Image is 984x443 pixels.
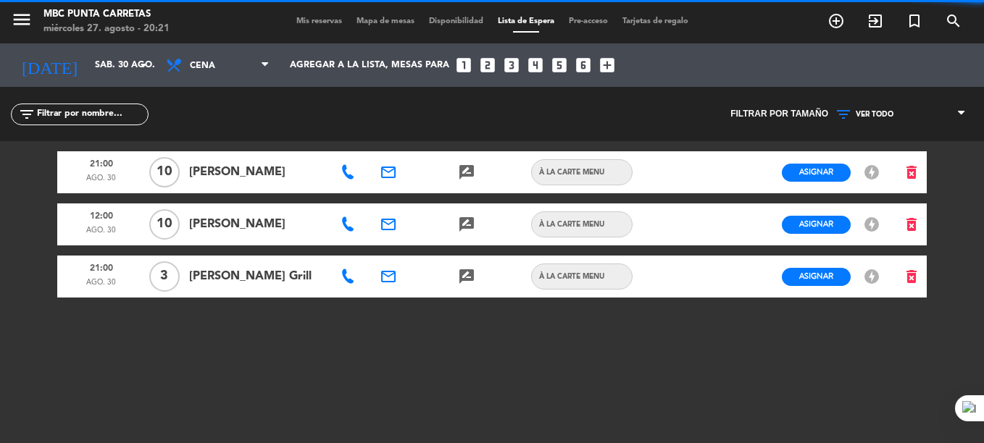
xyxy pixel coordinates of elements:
span: 10 [149,209,180,240]
span: [PERSON_NAME] [189,215,325,234]
i: looks_3 [502,56,521,75]
span: À LA CARTE MENU [532,166,612,178]
i: email [380,164,397,181]
span: Mapa de mesas [349,17,422,25]
i: rate_review [458,216,475,233]
span: Filtrar por tamaño [730,107,828,122]
i: search [945,12,962,30]
span: À LA CARTE MENU [532,271,612,282]
i: looks_6 [574,56,593,75]
i: looks_two [478,56,497,75]
i: menu [11,9,33,30]
span: 21:00 [62,258,140,277]
i: email [380,216,397,233]
i: delete_forever [903,216,920,233]
div: miércoles 27. agosto - 20:21 [43,22,170,36]
span: Tarjetas de regalo [615,17,696,25]
i: offline_bolt [863,164,880,181]
span: [PERSON_NAME] Grill [189,267,325,286]
i: delete_forever [903,268,920,285]
button: Asignar [782,216,851,234]
span: Disponibilidad [422,17,491,25]
span: Asignar [799,219,833,229]
span: Agregar a la lista, mesas para [290,60,449,70]
span: 3 [149,261,180,292]
span: ago. 30 [62,224,140,243]
i: turned_in_not [906,12,923,30]
i: add_circle_outline [827,12,845,30]
span: Cena [190,52,259,80]
span: [PERSON_NAME] [189,163,325,182]
input: Filtrar por nombre... [36,106,148,122]
i: looks_5 [550,56,569,75]
button: menu [11,9,33,35]
i: offline_bolt [863,216,880,233]
i: rate_review [458,268,475,285]
i: offline_bolt [863,268,880,285]
span: ago. 30 [62,172,140,191]
span: 21:00 [62,154,140,173]
i: delete_forever [903,164,920,181]
span: Lista de Espera [491,17,562,25]
i: looks_4 [526,56,545,75]
i: email [380,268,397,285]
button: offline_bolt [859,215,885,234]
i: filter_list [18,106,36,123]
button: delete_forever [896,160,927,185]
span: 10 [149,157,180,187]
button: Asignar [782,164,851,182]
span: VER TODO [856,110,893,119]
button: delete_forever [896,264,927,290]
button: offline_bolt [859,163,885,182]
button: delete_forever [896,212,927,237]
span: 12:00 [62,206,140,225]
span: ago. 30 [62,277,140,295]
i: [DATE] [11,49,88,81]
span: Asignar [799,271,833,282]
i: looks_one [454,56,473,75]
button: offline_bolt [859,267,885,286]
i: add_box [598,56,617,75]
span: À LA CARTE MENU [532,219,612,230]
i: exit_to_app [867,12,884,30]
button: Asignar [782,268,851,286]
i: arrow_drop_down [135,56,152,74]
div: MBC Punta Carretas [43,7,170,22]
span: Pre-acceso [562,17,615,25]
span: Mis reservas [289,17,349,25]
span: Asignar [799,166,833,177]
i: rate_review [458,164,475,181]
